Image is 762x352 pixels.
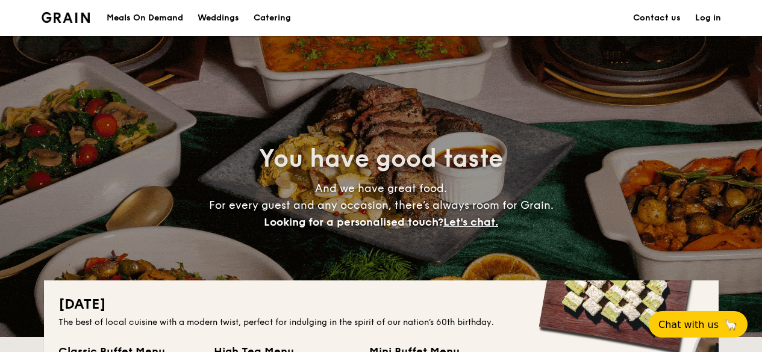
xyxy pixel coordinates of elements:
[42,12,90,23] img: Grain
[209,182,554,229] span: And we have great food. For every guest and any occasion, there’s always room for Grain.
[443,215,498,229] span: Let's chat.
[58,295,704,314] h2: [DATE]
[264,215,443,229] span: Looking for a personalised touch?
[259,144,503,173] span: You have good taste
[658,319,719,330] span: Chat with us
[649,311,748,338] button: Chat with us🦙
[42,12,90,23] a: Logotype
[723,318,738,332] span: 🦙
[58,316,704,329] div: The best of local cuisine with a modern twist, perfect for indulging in the spirit of our nation’...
